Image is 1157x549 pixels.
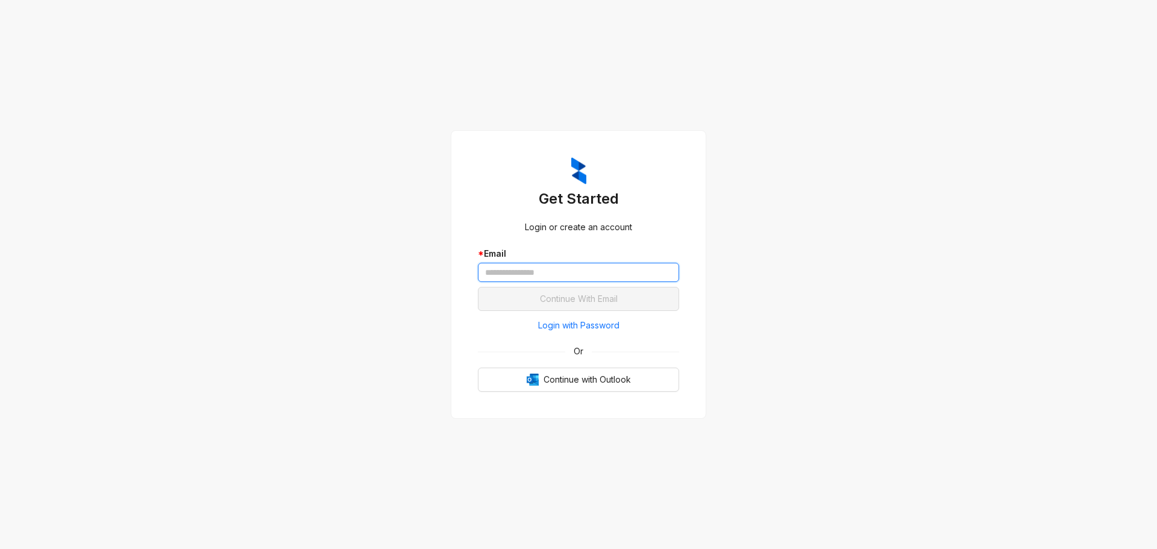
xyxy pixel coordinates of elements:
[478,221,679,234] div: Login or create an account
[478,368,679,392] button: OutlookContinue with Outlook
[527,374,539,386] img: Outlook
[478,316,679,335] button: Login with Password
[565,345,592,358] span: Or
[571,157,586,185] img: ZumaIcon
[478,189,679,209] h3: Get Started
[478,287,679,311] button: Continue With Email
[538,319,619,332] span: Login with Password
[544,373,631,386] span: Continue with Outlook
[478,247,679,260] div: Email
